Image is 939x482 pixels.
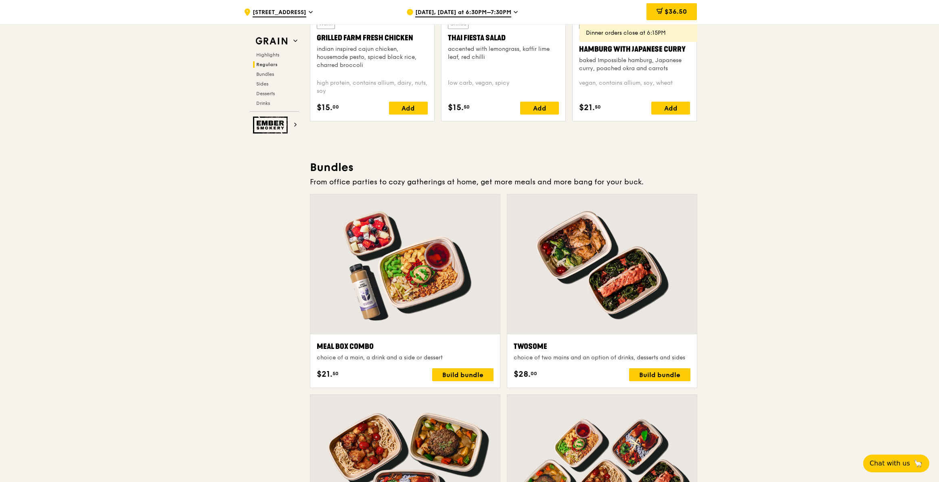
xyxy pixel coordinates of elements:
div: choice of a main, a drink and a side or dessert [317,354,494,362]
div: From office parties to cozy gatherings at home, get more meals and more bang for your buck. [310,176,697,188]
div: high protein, contains allium, dairy, nuts, soy [317,79,428,95]
div: Add [651,102,690,115]
button: Chat with us🦙 [863,455,929,472]
span: [DATE], [DATE] at 6:30PM–7:30PM [415,8,511,17]
div: Twosome [514,341,690,352]
div: Add [520,102,559,115]
span: [STREET_ADDRESS] [253,8,306,17]
div: Meal Box Combo [317,341,494,352]
span: $15. [317,102,333,114]
span: 50 [595,104,601,110]
div: Grilled Farm Fresh Chicken [317,32,428,44]
div: Thai Fiesta Salad [448,32,559,44]
div: low carb, vegan, spicy [448,79,559,95]
span: $21. [579,102,595,114]
span: 50 [333,370,339,377]
span: Sides [256,81,268,87]
span: Chat with us [870,459,910,468]
span: Desserts [256,91,275,96]
span: 00 [333,104,339,110]
div: Add [389,102,428,115]
div: vegan, contains allium, soy, wheat [579,79,690,95]
span: Bundles [256,71,274,77]
div: Dinner orders close at 6:15PM [586,29,691,37]
span: $21. [317,368,333,380]
span: 00 [531,370,537,377]
span: 🦙 [913,459,923,468]
div: Build bundle [432,368,494,381]
img: Ember Smokery web logo [253,117,290,134]
span: Highlights [256,52,279,58]
div: indian inspired cajun chicken, housemade pesto, spiced black rice, charred broccoli [317,45,428,69]
div: choice of two mains and an option of drinks, desserts and sides [514,354,690,362]
span: Regulars [256,62,278,67]
span: Drinks [256,100,270,106]
h3: Bundles [310,160,697,175]
span: $28. [514,368,531,380]
span: 50 [464,104,470,110]
div: accented with lemongrass, kaffir lime leaf, red chilli [448,45,559,61]
div: Build bundle [629,368,690,381]
div: baked Impossible hamburg, Japanese curry, poached okra and carrots [579,56,690,73]
span: $15. [448,102,464,114]
span: $36.50 [665,8,687,15]
img: Grain web logo [253,34,290,48]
